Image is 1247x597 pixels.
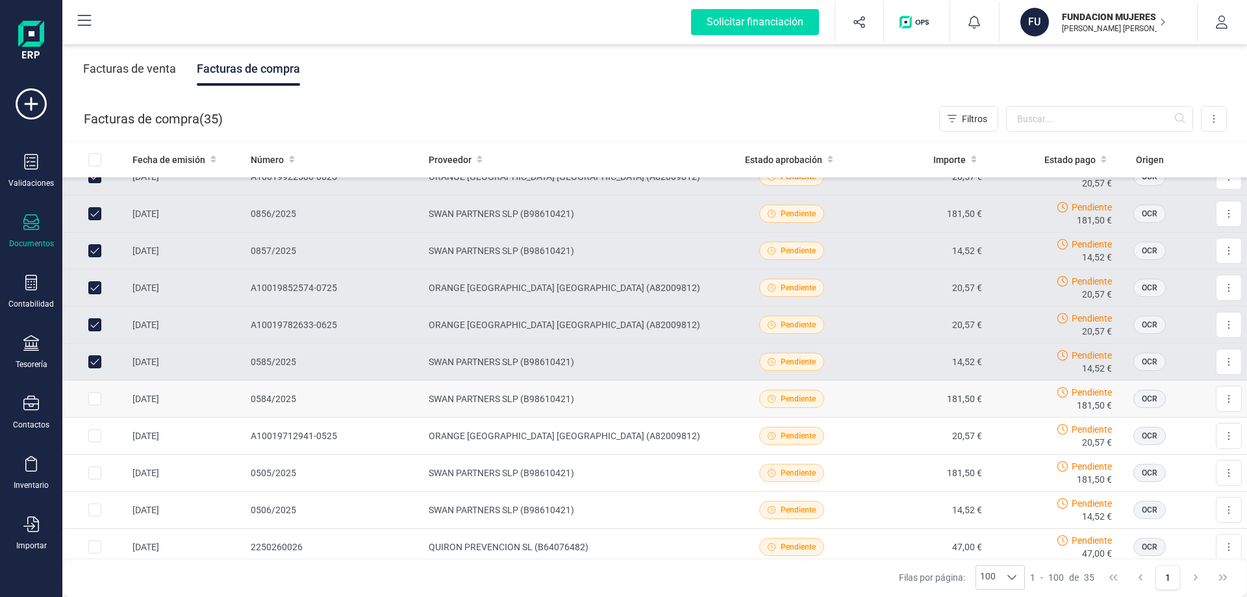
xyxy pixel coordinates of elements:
[423,270,727,307] td: ORANGE [GEOGRAPHIC_DATA] [GEOGRAPHIC_DATA] (A82009812)
[1082,251,1112,264] span: 14,52 €
[127,418,246,455] td: [DATE]
[83,52,176,86] div: Facturas de venta
[675,1,835,43] button: Solicitar financiación
[246,344,423,381] td: 0585/2025
[1072,386,1112,399] span: Pendiente
[423,233,727,270] td: SWAN PARTNERS SLP (B98610421)
[1082,436,1112,449] span: 20,57 €
[1084,571,1094,584] span: 35
[1062,23,1166,34] p: [PERSON_NAME] [PERSON_NAME]
[781,541,816,553] span: Pendiente
[857,270,987,307] td: 20,57 €
[857,307,987,344] td: 20,57 €
[781,430,816,442] span: Pendiente
[127,270,246,307] td: [DATE]
[88,244,101,257] div: Row Unselected 3e8da669-0f7f-40fb-82ec-adeb35745f2b
[1020,8,1049,36] div: FU
[976,566,1000,589] span: 100
[745,153,822,166] span: Estado aprobación
[9,238,54,249] div: Documentos
[88,153,101,166] div: All items unselected
[962,112,987,125] span: Filtros
[16,540,47,551] div: Importar
[1069,571,1079,584] span: de
[1142,245,1157,257] span: OCR
[423,492,727,529] td: SWAN PARTNERS SLP (B98610421)
[1136,153,1164,166] span: Origen
[127,381,246,418] td: [DATE]
[781,504,816,516] span: Pendiente
[892,1,942,43] button: Logo de OPS
[1072,201,1112,214] span: Pendiente
[781,282,816,294] span: Pendiente
[1030,571,1035,584] span: 1
[857,418,987,455] td: 20,57 €
[1142,208,1157,220] span: OCR
[900,16,934,29] img: Logo de OPS
[857,344,987,381] td: 14,52 €
[88,207,101,220] div: Row Unselected 34bb4735-b458-463f-9e4d-a7adfcdff366
[84,106,223,132] div: Facturas de compra ( )
[246,455,423,492] td: 0505/2025
[1030,571,1094,584] div: -
[1142,356,1157,368] span: OCR
[1128,565,1153,590] button: Previous Page
[423,529,727,566] td: QUIRON PREVENCION SL (B64076482)
[1072,312,1112,325] span: Pendiente
[246,381,423,418] td: 0584/2025
[1072,460,1112,473] span: Pendiente
[246,307,423,344] td: A10019782633-0625
[88,281,101,294] div: Row Unselected 4092e584-c53d-4dda-8cab-cac440abefce
[127,307,246,344] td: [DATE]
[1142,541,1157,553] span: OCR
[127,233,246,270] td: [DATE]
[1142,504,1157,516] span: OCR
[1072,423,1112,436] span: Pendiente
[1072,238,1112,251] span: Pendiente
[1101,565,1126,590] button: First Page
[423,381,727,418] td: SWAN PARTNERS SLP (B98610421)
[246,196,423,233] td: 0856/2025
[246,529,423,566] td: 2250260026
[423,418,727,455] td: ORANGE [GEOGRAPHIC_DATA] [GEOGRAPHIC_DATA] (A82009812)
[127,196,246,233] td: [DATE]
[1082,362,1112,375] span: 14,52 €
[251,153,284,166] span: Número
[429,153,472,166] span: Proveedor
[781,245,816,257] span: Pendiente
[197,52,300,86] div: Facturas de compra
[127,492,246,529] td: [DATE]
[1072,349,1112,362] span: Pendiente
[88,392,101,405] div: Row Selected 194eeb62-5f0d-4ebd-b20d-12caf7a427f2
[423,455,727,492] td: SWAN PARTNERS SLP (B98610421)
[781,467,816,479] span: Pendiente
[857,492,987,529] td: 14,52 €
[691,9,819,35] div: Solicitar financiación
[246,233,423,270] td: 0857/2025
[1077,473,1112,486] span: 181,50 €
[423,307,727,344] td: ORANGE [GEOGRAPHIC_DATA] [GEOGRAPHIC_DATA] (A82009812)
[933,153,966,166] span: Importe
[939,106,998,132] button: Filtros
[88,466,101,479] div: Row Selected fc29299f-3cc6-4274-9fa5-0d033480ef81
[1006,106,1193,132] input: Buscar...
[781,208,816,220] span: Pendiente
[1062,10,1166,23] p: FUNDACION MUJERES AL TIMON DE LA C.VALENCIANA
[88,503,101,516] div: Row Selected f9f2a322-656e-4a0e-9c19-b5caa514213c
[857,233,987,270] td: 14,52 €
[13,420,49,430] div: Contactos
[8,178,54,188] div: Validaciones
[1048,571,1064,584] span: 100
[1082,510,1112,523] span: 14,52 €
[1082,288,1112,301] span: 20,57 €
[88,318,101,331] div: Row Unselected 7aaafd8c-f564-4334-b47e-265a537f41b4
[857,455,987,492] td: 181,50 €
[1142,282,1157,294] span: OCR
[246,270,423,307] td: A10019852574-0725
[88,355,101,368] div: Row Unselected 680830be-4da6-4493-8b8e-f2db6235d8f5
[127,529,246,566] td: [DATE]
[88,429,101,442] div: Row Selected 88919779-0210-45ef-9733-0ed805e3db5e
[781,393,816,405] span: Pendiente
[8,299,54,309] div: Contabilidad
[857,381,987,418] td: 181,50 €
